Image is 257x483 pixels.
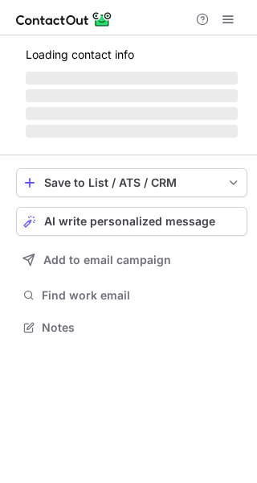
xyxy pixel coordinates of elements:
span: ‌ [26,72,238,85]
span: ‌ [26,125,238,138]
p: Loading contact info [26,48,238,61]
img: ContactOut v5.3.10 [16,10,112,29]
span: Add to email campaign [43,254,171,266]
button: Notes [16,316,247,339]
button: Find work email [16,284,247,307]
span: ‌ [26,107,238,120]
span: ‌ [26,89,238,102]
div: Save to List / ATS / CRM [44,176,219,189]
span: AI write personalized message [44,215,215,228]
button: AI write personalized message [16,207,247,236]
button: save-profile-one-click [16,168,247,197]
span: Find work email [42,288,241,303]
button: Add to email campaign [16,246,247,275]
span: Notes [42,320,241,335]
